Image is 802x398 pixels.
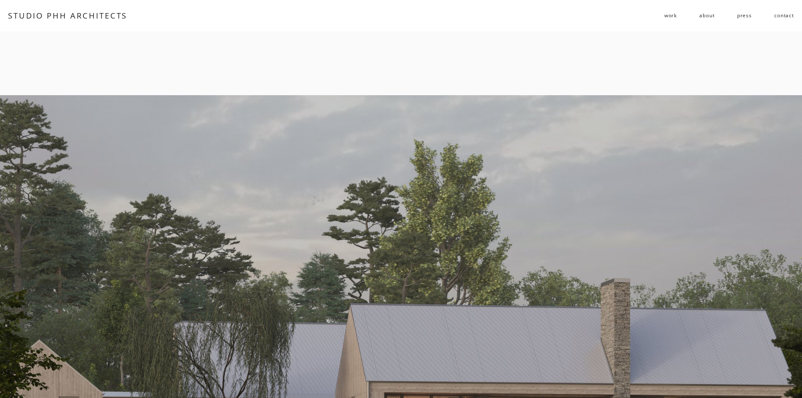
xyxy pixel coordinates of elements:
span: work [664,9,677,21]
a: about [699,9,714,22]
a: contact [774,9,794,22]
a: STUDIO PHH ARCHITECTS [8,10,127,21]
a: press [737,9,752,22]
a: folder dropdown [664,9,677,22]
